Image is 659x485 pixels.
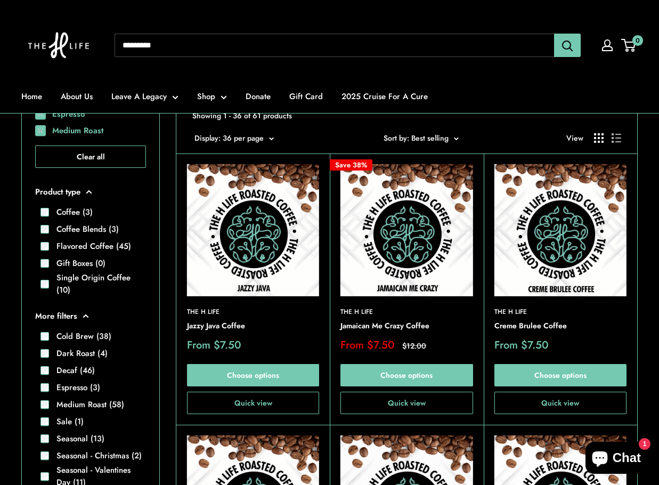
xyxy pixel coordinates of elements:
a: Home [21,89,42,104]
button: Clear all [35,145,146,168]
button: Quick view [494,392,627,414]
a: 0 [622,39,636,52]
button: Quick view [187,392,319,414]
label: Seasonal - Christmas (2) [49,450,142,462]
a: My account [602,39,613,51]
a: Jazzy Java Coffee [187,320,319,332]
span: From $7.50 [187,340,241,351]
button: More filters [35,309,146,324]
label: Espresso [35,106,146,123]
span: Sort by: Best selling [384,133,449,143]
img: The H Life [21,11,96,80]
a: Leave A Legacy [111,89,178,104]
label: Decaf (46) [49,365,95,377]
a: 2025 Cruise For A Cure [341,89,428,104]
span: 0 [632,35,643,46]
a: The H Life [340,307,473,317]
span: From $7.50 [340,340,395,351]
span: $12.00 [402,342,426,350]
label: Flavored Coffee (45) [49,240,131,253]
span: Display: 36 per page [194,133,264,143]
label: Cold Brew (38) [49,330,111,343]
span: Save 38% [330,159,372,171]
a: About Us [61,89,93,104]
inbox-online-store-chat: Shopify online store chat [582,442,650,476]
a: Shop [197,89,227,104]
a: The H Life [187,307,319,317]
span: View [566,131,583,145]
button: Sort by: Best selling [384,131,459,145]
a: Donate [246,89,271,104]
img: Jazzy Java Coffee [187,164,319,296]
a: Creme Brulee CoffeeCreme Brulee Coffee [494,164,627,296]
span: From $7.50 [494,340,549,351]
label: Single Origin Coffee (10) [49,272,146,296]
a: Gift Card [289,89,323,104]
a: Choose options [187,364,319,386]
a: The H Life [494,307,627,317]
img: Jamaican Me Crazy Coffee [340,164,473,296]
a: Jamaican Me Crazy Coffee [340,320,473,332]
button: Product type [35,184,146,199]
button: Search [554,34,581,57]
a: Choose options [340,364,473,386]
label: Dark Roast (4) [49,347,108,360]
img: Creme Brulee Coffee [494,164,627,296]
label: Medium Roast [35,123,146,139]
label: Sale (1) [49,416,84,428]
label: Gift Boxes (0) [49,257,105,270]
button: Display: 36 per page [194,131,274,145]
button: Quick view [340,392,473,414]
a: Creme Brulee Coffee [494,320,627,332]
label: Coffee Blends (3) [49,223,119,236]
label: Medium Roast (58) [49,399,124,411]
button: Display products as list [612,133,621,143]
a: Choose options [494,364,627,386]
input: Search... [115,34,554,57]
p: Showing 1 - 36 of 61 products [192,109,621,123]
button: Display products as grid [594,133,604,143]
label: Coffee (3) [49,206,93,219]
label: Seasonal (13) [49,433,104,445]
label: Espresso (3) [49,382,100,394]
a: Jamaican Me Crazy CoffeeJamaican Me Crazy Coffee [340,164,473,296]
